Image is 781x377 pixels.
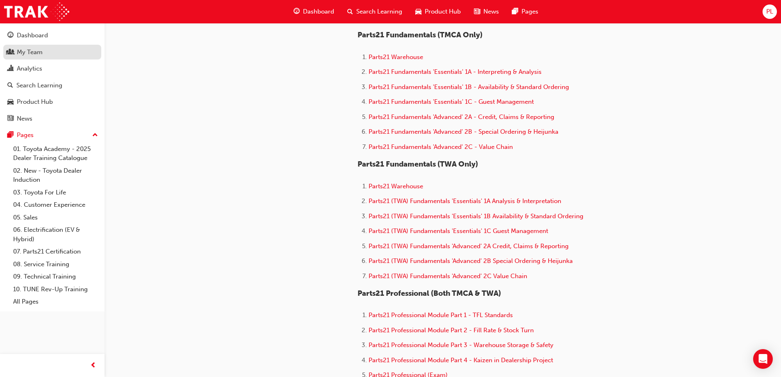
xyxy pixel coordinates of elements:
[3,26,101,128] button: DashboardMy TeamAnalyticsSearch LearningProduct HubNews
[369,257,573,265] a: Parts21 (TWA) Fundamentals 'Advanced' 2B Special Ordering & Heijunka
[10,143,101,165] a: 01. Toyota Academy - 2025 Dealer Training Catalogue
[369,242,569,250] a: Parts21 (TWA) Fundamentals 'Advanced' 2A Credit, Claims & Reporting
[763,5,777,19] button: PL
[766,7,773,16] span: PL
[369,341,553,349] a: Parts21 Professional Module Part 3 - Warehouse Storage & Safety
[17,48,43,57] div: My Team
[17,114,32,123] div: News
[369,68,542,75] a: Parts21 Fundamentals 'Essentials' 1A - Interpreting & Analysis
[10,245,101,258] a: 07. Parts21 Certification
[287,3,341,20] a: guage-iconDashboard
[16,81,62,90] div: Search Learning
[512,7,518,17] span: pages-icon
[17,31,48,40] div: Dashboard
[10,270,101,283] a: 09. Technical Training
[3,94,101,110] a: Product Hub
[3,128,101,143] button: Pages
[4,2,69,21] img: Trak
[521,7,538,16] span: Pages
[3,111,101,126] a: News
[369,98,534,105] a: Parts21 Fundamentals 'Essentials' 1C - Guest Management
[369,113,554,121] a: Parts21 Fundamentals 'Advanced' 2A - Credit, Claims & Reporting
[369,197,561,205] a: Parts21 (TWA) Fundamentals 'Essentials' 1A Analysis & Interpretation
[3,28,101,43] a: Dashboard
[303,7,334,16] span: Dashboard
[7,98,14,106] span: car-icon
[369,53,423,61] a: Parts21 Warehouse
[347,7,353,17] span: search-icon
[369,143,513,151] a: Parts21 Fundamentals 'Advanced' 2C - Value Chain
[294,7,300,17] span: guage-icon
[483,7,499,16] span: News
[425,7,461,16] span: Product Hub
[17,130,34,140] div: Pages
[369,83,569,91] a: Parts21 Fundamentals 'Essentials' 1B - Availability & Standard Ordering
[369,212,583,220] a: Parts21 (TWA) Fundamentals 'Essentials' 1B Availability & Standard Ordering
[10,295,101,308] a: All Pages
[17,97,53,107] div: Product Hub
[10,186,101,199] a: 03. Toyota For Life
[357,289,501,298] span: Parts21 Professional (Both TMCA & TWA)
[7,32,14,39] span: guage-icon
[753,349,773,369] div: Open Intercom Messenger
[7,115,14,123] span: news-icon
[369,183,423,190] a: Parts21 Warehouse
[10,211,101,224] a: 05. Sales
[369,311,513,319] a: Parts21 Professional Module Part 1 - TFL Standards
[3,61,101,76] a: Analytics
[474,7,480,17] span: news-icon
[10,283,101,296] a: 10. TUNE Rev-Up Training
[467,3,505,20] a: news-iconNews
[10,165,101,186] a: 02. New - Toyota Dealer Induction
[505,3,545,20] a: pages-iconPages
[356,7,402,16] span: Search Learning
[357,160,478,169] span: Parts21 Fundamentals (TWA Only)
[3,45,101,60] a: My Team
[7,82,13,89] span: search-icon
[10,199,101,211] a: 04. Customer Experience
[369,128,558,135] a: Parts21 Fundamentals 'Advanced' 2B - Special Ordering & Heijunka
[90,361,96,371] span: prev-icon
[7,132,14,139] span: pages-icon
[409,3,467,20] a: car-iconProduct Hub
[341,3,409,20] a: search-iconSearch Learning
[10,224,101,245] a: 06. Electrification (EV & Hybrid)
[17,64,42,73] div: Analytics
[92,130,98,141] span: up-icon
[357,30,483,39] span: Parts21 Fundamentals (TMCA Only)
[369,356,553,364] a: Parts21 Professional Module Part 4 - Kaizen in Dealership Project
[7,49,14,56] span: people-icon
[369,227,548,235] a: Parts21 (TWA) Fundamentals 'Essentials' 1C Guest Management
[369,327,534,334] a: Parts21 Professional Module Part 2 - Fill Rate & Stock Turn
[10,258,101,271] a: 08. Service Training
[369,272,527,280] a: Parts21 (TWA) Fundamentals 'Advanced' 2C Value Chain
[7,65,14,73] span: chart-icon
[3,78,101,93] a: Search Learning
[415,7,421,17] span: car-icon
